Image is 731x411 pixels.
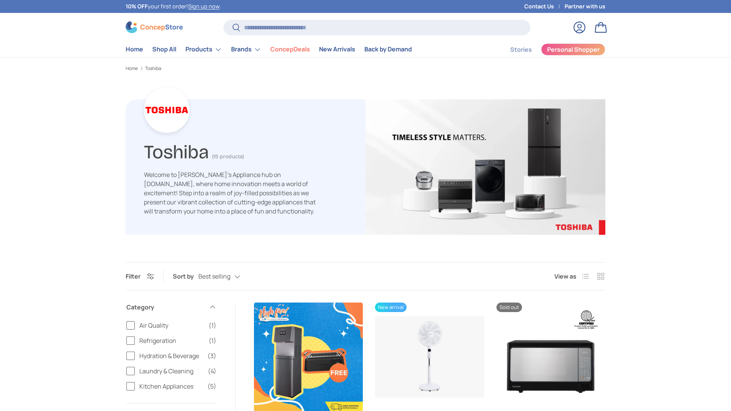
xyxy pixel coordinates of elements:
[152,42,176,57] a: Shop All
[492,42,605,57] nav: Secondary
[126,42,412,57] nav: Primary
[207,351,216,360] span: (3)
[554,272,576,281] span: View as
[126,66,138,71] a: Home
[209,321,216,330] span: (1)
[126,3,148,10] strong: 10% OFF
[510,42,532,57] a: Stories
[496,303,522,312] span: Sold out
[198,270,255,283] button: Best selling
[185,42,222,57] a: Products
[319,42,355,57] a: New Arrivals
[270,42,310,57] a: ConcepDeals
[139,351,203,360] span: Hydration & Beverage
[207,382,216,391] span: (5)
[139,366,203,376] span: Laundry & Cleaning
[126,272,154,280] button: Filter
[209,336,216,345] span: (1)
[365,99,605,235] img: Toshiba
[227,42,266,57] summary: Brands
[126,2,221,11] p: your first order! .
[208,366,216,376] span: (4)
[126,65,605,72] nav: Breadcrumbs
[126,21,183,33] img: ConcepStore
[126,42,143,57] a: Home
[375,303,407,312] span: New arrival
[144,170,323,216] p: Welcome to [PERSON_NAME]'s Appliance hub on [DOMAIN_NAME], where home innovation meets a world of...
[565,2,605,11] a: Partner with us
[212,153,244,160] span: (15 products)
[541,43,605,56] a: Personal Shopper
[524,2,565,11] a: Contact Us
[126,272,140,280] span: Filter
[139,336,204,345] span: Refrigeration
[139,321,204,330] span: Air Quality
[144,138,209,163] h1: Toshiba
[188,3,219,10] a: Sign up now
[364,42,412,57] a: Back by Demand
[181,42,227,57] summary: Products
[139,382,203,391] span: Kitchen Appliances
[145,66,161,71] a: Toshiba
[547,46,600,53] span: Personal Shopper
[126,293,216,321] summary: Category
[126,303,204,312] span: Category
[173,272,198,281] label: Sort by
[231,42,261,57] a: Brands
[198,273,230,280] span: Best selling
